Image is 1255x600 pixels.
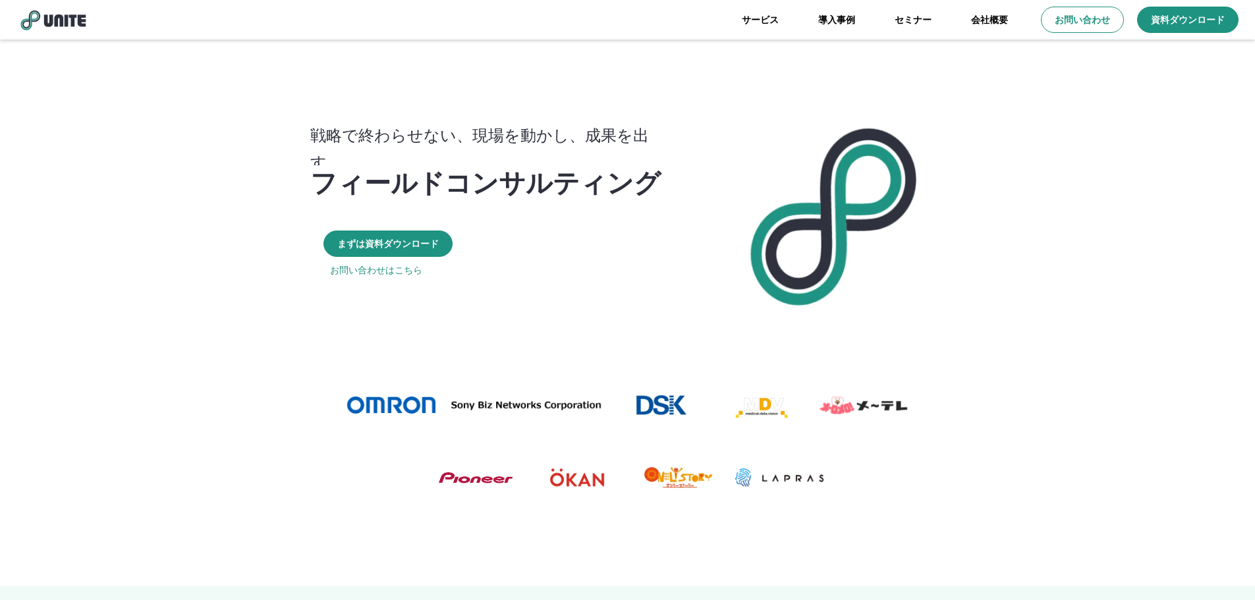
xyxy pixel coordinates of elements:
a: お問い合わせ [1041,7,1124,33]
p: 戦略で終わらせない、現場を動かし、成果を出す。 [310,121,675,175]
p: フィールドコンサルティング [310,165,661,197]
p: お問い合わせ [1055,13,1110,26]
p: まずは資料ダウンロード [337,237,439,250]
a: まずは資料ダウンロード [323,231,453,257]
a: お問い合わせはこちら [330,263,422,277]
p: 資料ダウンロード [1151,13,1225,26]
a: 資料ダウンロード [1137,7,1239,33]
